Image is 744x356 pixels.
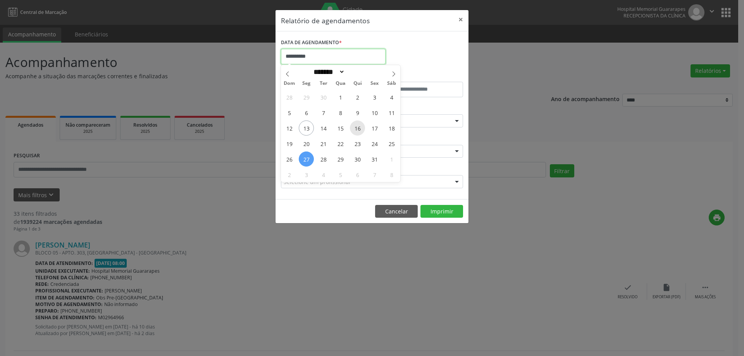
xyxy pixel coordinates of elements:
span: Qui [349,81,366,86]
span: Outubro 29, 2025 [333,151,348,167]
span: Outubro 20, 2025 [299,136,314,151]
span: Qua [332,81,349,86]
span: Outubro 27, 2025 [299,151,314,167]
button: Imprimir [420,205,463,218]
span: Outubro 23, 2025 [350,136,365,151]
span: Outubro 11, 2025 [384,105,399,120]
span: Novembro 5, 2025 [333,167,348,182]
span: Outubro 12, 2025 [282,120,297,136]
span: Novembro 6, 2025 [350,167,365,182]
span: Outubro 4, 2025 [384,89,399,105]
span: Setembro 30, 2025 [316,89,331,105]
span: Sex [366,81,383,86]
span: Outubro 17, 2025 [367,120,382,136]
span: Setembro 28, 2025 [282,89,297,105]
label: DATA DE AGENDAMENTO [281,37,342,49]
span: Setembro 29, 2025 [299,89,314,105]
span: Outubro 15, 2025 [333,120,348,136]
span: Outubro 26, 2025 [282,151,297,167]
span: Outubro 1, 2025 [333,89,348,105]
span: Novembro 1, 2025 [384,151,399,167]
h5: Relatório de agendamentos [281,15,370,26]
span: Novembro 7, 2025 [367,167,382,182]
span: Outubro 16, 2025 [350,120,365,136]
span: Outubro 31, 2025 [367,151,382,167]
span: Outubro 21, 2025 [316,136,331,151]
span: Outubro 10, 2025 [367,105,382,120]
span: Sáb [383,81,400,86]
span: Outubro 5, 2025 [282,105,297,120]
span: Outubro 25, 2025 [384,136,399,151]
button: Close [453,10,468,29]
input: Year [345,68,370,76]
span: Outubro 28, 2025 [316,151,331,167]
span: Ter [315,81,332,86]
span: Outubro 13, 2025 [299,120,314,136]
span: Novembro 3, 2025 [299,167,314,182]
span: Novembro 8, 2025 [384,167,399,182]
span: Outubro 14, 2025 [316,120,331,136]
span: Seg [298,81,315,86]
span: Outubro 30, 2025 [350,151,365,167]
span: Outubro 3, 2025 [367,89,382,105]
button: Cancelar [375,205,418,218]
select: Month [311,68,345,76]
span: Outubro 9, 2025 [350,105,365,120]
span: Dom [281,81,298,86]
span: Outubro 18, 2025 [384,120,399,136]
span: Outubro 6, 2025 [299,105,314,120]
label: ATÉ [374,70,463,82]
span: Outubro 19, 2025 [282,136,297,151]
span: Outubro 2, 2025 [350,89,365,105]
span: Outubro 8, 2025 [333,105,348,120]
span: Outubro 7, 2025 [316,105,331,120]
span: Novembro 2, 2025 [282,167,297,182]
span: Selecione um profissional [284,178,350,186]
span: Novembro 4, 2025 [316,167,331,182]
span: Outubro 22, 2025 [333,136,348,151]
span: Outubro 24, 2025 [367,136,382,151]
